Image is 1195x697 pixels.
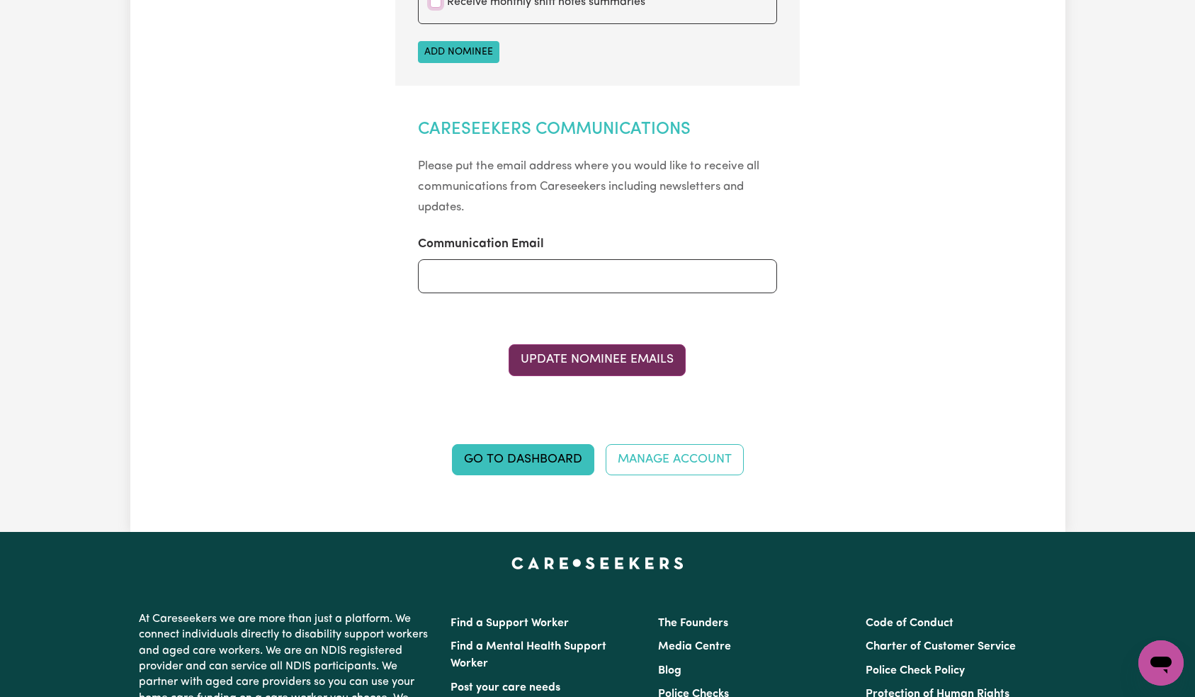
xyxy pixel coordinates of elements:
[418,160,759,213] small: Please put the email address where you would like to receive all communications from Careseekers ...
[866,618,953,629] a: Code of Conduct
[511,557,684,569] a: Careseekers home page
[658,618,728,629] a: The Founders
[418,120,777,140] h2: Careseekers Communications
[1138,640,1184,686] iframe: Button to launch messaging window
[509,344,686,375] button: Update Nominee Emails
[866,641,1016,652] a: Charter of Customer Service
[658,665,681,676] a: Blog
[451,682,560,693] a: Post your care needs
[866,665,965,676] a: Police Check Policy
[606,444,744,475] a: Manage Account
[418,235,544,254] label: Communication Email
[418,41,499,63] button: Add nominee
[658,641,731,652] a: Media Centre
[451,618,569,629] a: Find a Support Worker
[451,641,606,669] a: Find a Mental Health Support Worker
[452,444,594,475] a: Go to Dashboard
